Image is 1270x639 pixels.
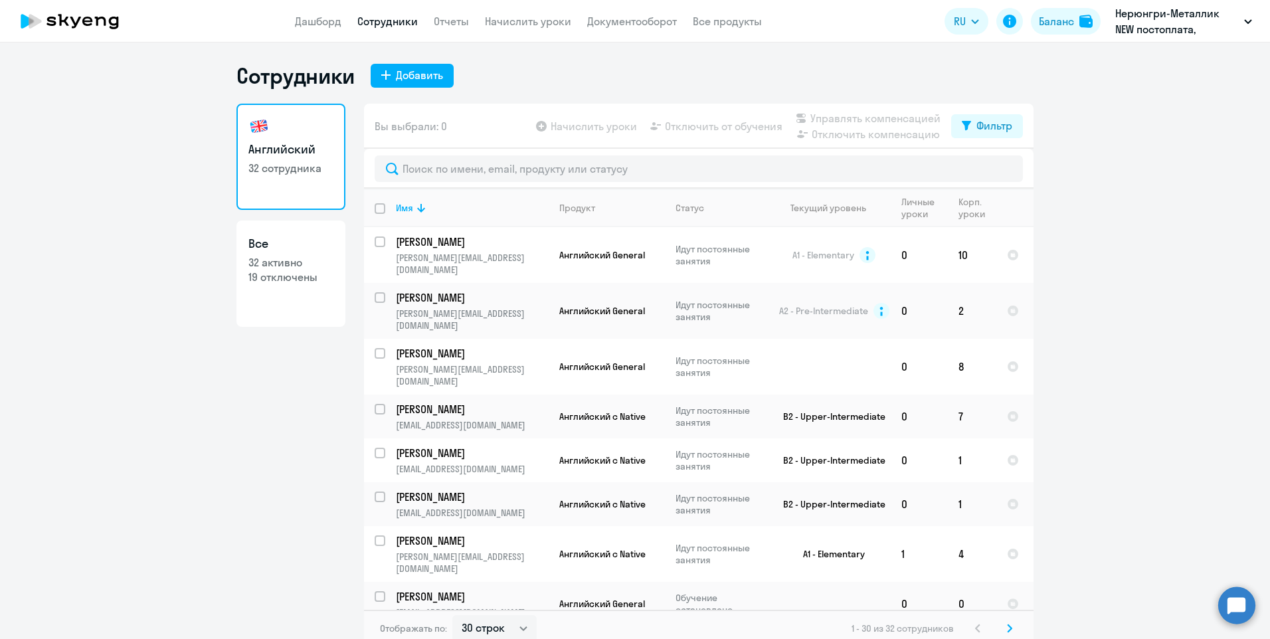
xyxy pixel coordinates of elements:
td: A1 - Elementary [767,526,891,582]
h3: Все [248,235,333,252]
button: Балансbalance [1031,8,1101,35]
td: 1 [891,526,948,582]
a: Начислить уроки [485,15,571,28]
div: Баланс [1039,13,1074,29]
a: [PERSON_NAME] [396,533,548,548]
div: Текущий уровень [778,202,890,214]
button: Нерюнгри-Металлик NEW постоплата, НОРДГОЛД МЕНЕДЖМЕНТ, ООО [1109,5,1259,37]
td: 0 [891,283,948,339]
p: [PERSON_NAME] [396,533,546,548]
a: [PERSON_NAME] [396,234,548,249]
div: Личные уроки [901,196,947,220]
div: Добавить [396,67,443,83]
p: Идут постоянные занятия [676,448,767,472]
td: 0 [891,438,948,482]
span: Отображать по: [380,622,447,634]
p: [PERSON_NAME] [396,402,546,416]
td: 1 [948,482,996,526]
p: [EMAIL_ADDRESS][DOMAIN_NAME] [396,507,548,519]
p: [PERSON_NAME] [396,290,546,305]
a: Все продукты [693,15,762,28]
p: Идут постоянные занятия [676,355,767,379]
p: [PERSON_NAME] [396,490,546,504]
span: Английский General [559,249,645,261]
a: Английский32 сотрудника [236,104,345,210]
p: [PERSON_NAME] [396,446,546,460]
div: Статус [676,202,704,214]
span: Английский с Native [559,498,646,510]
a: Сотрудники [357,15,418,28]
a: [PERSON_NAME] [396,402,548,416]
p: Идут постоянные занятия [676,299,767,323]
div: Имя [396,202,548,214]
td: B2 - Upper-Intermediate [767,395,891,438]
span: Английский General [559,598,645,610]
img: english [248,116,270,137]
img: balance [1079,15,1093,28]
td: 4 [948,526,996,582]
td: 0 [891,227,948,283]
p: [EMAIL_ADDRESS][DOMAIN_NAME] [396,463,548,475]
a: Дашборд [295,15,341,28]
td: 1 [948,438,996,482]
div: Продукт [559,202,595,214]
p: [PERSON_NAME][EMAIL_ADDRESS][DOMAIN_NAME] [396,363,548,387]
p: 32 активно [248,255,333,270]
a: [PERSON_NAME] [396,446,548,460]
p: Идут постоянные занятия [676,243,767,267]
td: 0 [891,339,948,395]
a: [PERSON_NAME] [396,490,548,504]
a: Отчеты [434,15,469,28]
div: Имя [396,202,413,214]
button: Фильтр [951,114,1023,138]
td: 0 [948,582,996,626]
td: B2 - Upper-Intermediate [767,482,891,526]
p: [PERSON_NAME][EMAIL_ADDRESS][DOMAIN_NAME] [396,308,548,331]
span: Вы выбрали: 0 [375,118,447,134]
td: 2 [948,283,996,339]
span: Английский с Native [559,454,646,466]
p: 19 отключены [248,270,333,284]
a: [PERSON_NAME] [396,346,548,361]
a: Все32 активно19 отключены [236,221,345,327]
td: 0 [891,482,948,526]
p: [PERSON_NAME] [396,589,546,604]
p: Идут постоянные занятия [676,405,767,428]
p: [PERSON_NAME] [396,234,546,249]
span: Английский General [559,305,645,317]
span: 1 - 30 из 32 сотрудников [852,622,954,634]
button: RU [945,8,988,35]
p: [PERSON_NAME][EMAIL_ADDRESS][DOMAIN_NAME] [396,551,548,575]
p: [PERSON_NAME] [396,346,546,361]
p: [PERSON_NAME][EMAIL_ADDRESS][DOMAIN_NAME] [396,252,548,276]
span: A2 - Pre-Intermediate [779,305,868,317]
button: Добавить [371,64,454,88]
td: 8 [948,339,996,395]
span: A1 - Elementary [792,249,854,261]
p: Нерюнгри-Металлик NEW постоплата, НОРДГОЛД МЕНЕДЖМЕНТ, ООО [1115,5,1239,37]
p: [EMAIL_ADDRESS][DOMAIN_NAME] [396,419,548,431]
p: Идут постоянные занятия [676,492,767,516]
td: 7 [948,395,996,438]
span: Английский General [559,361,645,373]
h1: Сотрудники [236,62,355,89]
span: RU [954,13,966,29]
div: Корп. уроки [958,196,996,220]
input: Поиск по имени, email, продукту или статусу [375,155,1023,182]
a: [PERSON_NAME] [396,589,548,604]
h3: Английский [248,141,333,158]
span: Английский с Native [559,411,646,422]
a: Документооборот [587,15,677,28]
td: 0 [891,582,948,626]
a: [PERSON_NAME] [396,290,548,305]
p: Обучение остановлено [676,592,767,616]
span: Английский с Native [559,548,646,560]
td: 0 [891,395,948,438]
p: 32 сотрудника [248,161,333,175]
td: B2 - Upper-Intermediate [767,438,891,482]
div: Текущий уровень [790,202,866,214]
p: Идут постоянные занятия [676,542,767,566]
td: 10 [948,227,996,283]
div: Фильтр [976,118,1012,134]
